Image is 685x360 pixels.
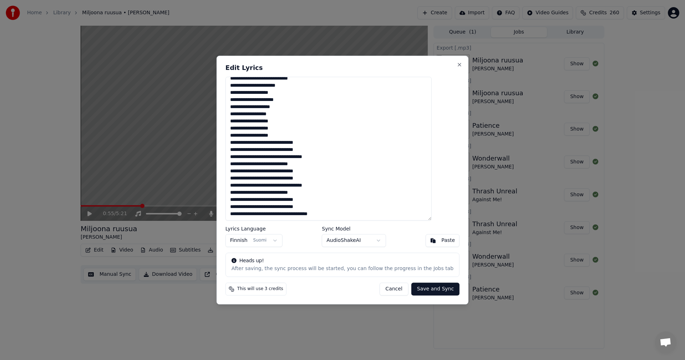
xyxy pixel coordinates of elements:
[237,286,283,292] span: This will use 3 credits
[411,283,460,295] button: Save and Sync
[322,226,386,231] label: Sync Model
[379,283,408,295] button: Cancel
[232,265,453,272] div: After saving, the sync process will be started, you can follow the progress in the Jobs tab
[441,237,455,244] div: Paste
[232,257,453,264] div: Heads up!
[425,234,460,247] button: Paste
[225,226,283,231] label: Lyrics Language
[225,65,460,71] h2: Edit Lyrics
